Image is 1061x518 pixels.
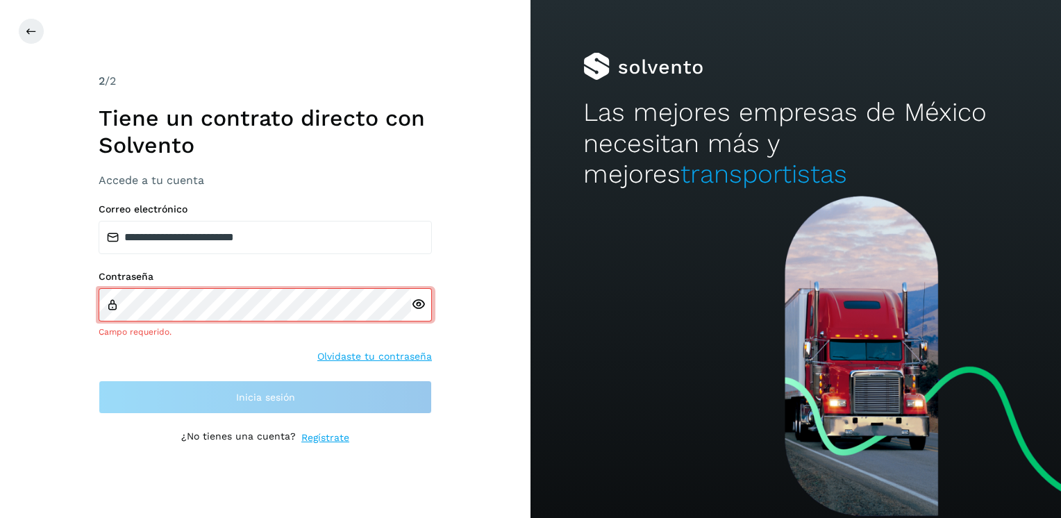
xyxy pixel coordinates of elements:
[317,349,432,364] a: Olvidaste tu contraseña
[99,203,432,215] label: Correo electrónico
[99,73,432,90] div: /2
[301,431,349,445] a: Regístrate
[680,159,847,189] span: transportistas
[99,174,432,187] h3: Accede a tu cuenta
[99,105,432,158] h1: Tiene un contrato directo con Solvento
[99,326,432,338] div: Campo requerido.
[181,431,296,445] p: ¿No tienes una cuenta?
[99,271,432,283] label: Contraseña
[99,74,105,87] span: 2
[583,97,1008,190] h2: Las mejores empresas de México necesitan más y mejores
[99,381,432,414] button: Inicia sesión
[236,392,295,402] span: Inicia sesión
